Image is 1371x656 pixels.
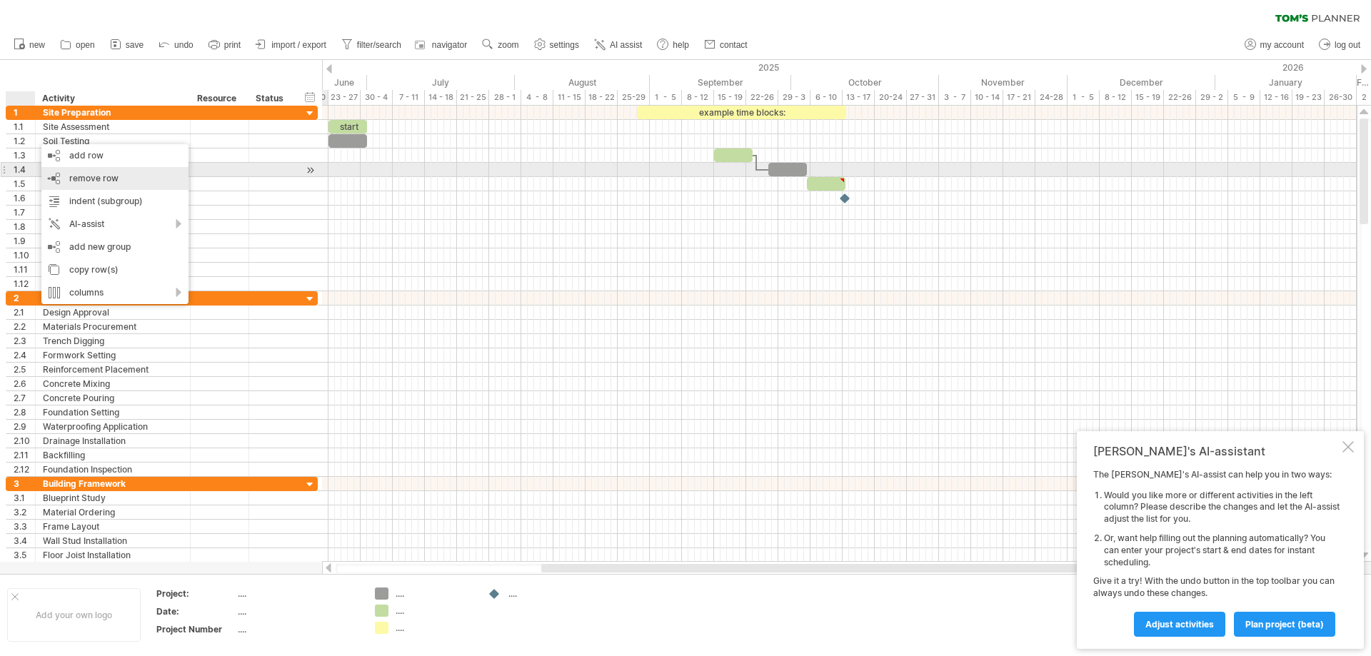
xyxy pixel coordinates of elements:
div: 1.12 [14,277,35,291]
div: 29 - 3 [778,90,810,105]
div: 1 - 5 [650,90,682,105]
div: 1 - 5 [1068,90,1100,105]
div: 1.11 [14,263,35,276]
div: October 2025 [791,75,939,90]
div: start [328,120,367,133]
div: December 2025 [1068,75,1215,90]
span: save [126,40,144,50]
div: 22-26 [1164,90,1196,105]
div: 12 - 16 [1260,90,1292,105]
div: 3.2 [14,505,35,519]
div: copy row(s) [41,258,189,281]
div: September 2025 [650,75,791,90]
div: Project: [156,587,235,600]
span: open [76,40,95,50]
div: Status [256,91,287,106]
div: 3.3 [14,520,35,533]
div: 28 - 1 [489,90,521,105]
div: Trench Digging [43,334,183,348]
div: add row [41,144,189,167]
div: .... [238,587,358,600]
div: AI-assist [41,213,189,236]
span: new [29,40,45,50]
a: import / export [252,36,331,54]
div: 18 - 22 [586,90,618,105]
div: 25-29 [618,90,650,105]
div: 8 - 12 [1100,90,1132,105]
div: 15 - 19 [714,90,746,105]
div: 2.9 [14,420,35,433]
div: 22-26 [746,90,778,105]
div: Soil Testing [43,134,183,148]
span: import / export [271,40,326,50]
div: Wall Stud Installation [43,534,183,547]
span: zoom [498,40,518,50]
li: Would you like more or different activities in the left column? Please describe the changes and l... [1104,490,1340,525]
a: AI assist [591,36,646,54]
div: 1.3 [14,148,35,162]
div: .... [238,605,358,617]
div: Concrete Pouring [43,391,183,405]
span: plan project (beta) [1245,619,1324,630]
span: settings [550,40,579,50]
span: filter/search [357,40,401,50]
div: Materials Procurement [43,320,183,333]
div: 27 - 31 [907,90,939,105]
div: 2.1 [14,306,35,319]
div: 7 - 11 [393,90,425,105]
div: Concrete Mixing [43,377,183,390]
div: Design Approval [43,306,183,319]
div: [PERSON_NAME]'s AI-assistant [1093,444,1340,458]
div: 15 - 19 [1132,90,1164,105]
div: Backfilling [43,448,183,462]
a: settings [531,36,583,54]
span: remove row [69,173,119,183]
div: Add your own logo [7,588,141,642]
div: columns [41,281,189,304]
div: 3.5 [14,548,35,562]
div: Resource [197,91,241,106]
div: .... [396,622,473,634]
a: log out [1315,36,1365,54]
div: 1 [14,106,35,119]
div: 4 - 8 [521,90,553,105]
a: Adjust activities [1134,612,1225,637]
div: 2 [14,291,35,305]
div: 8 - 12 [682,90,714,105]
div: November 2025 [939,75,1068,90]
a: open [56,36,99,54]
a: contact [700,36,752,54]
div: .... [396,605,473,617]
div: 1.6 [14,191,35,205]
div: Site Assessment [43,120,183,133]
div: Reinforcement Placement [43,363,183,376]
div: 1.7 [14,206,35,219]
div: 2.8 [14,405,35,419]
span: print [224,40,241,50]
div: 20-24 [875,90,907,105]
div: Activity [42,91,182,106]
div: 5 - 9 [1228,90,1260,105]
div: Foundation Inspection [43,463,183,476]
div: 2.7 [14,391,35,405]
div: 1.1 [14,120,35,133]
div: 1.2 [14,134,35,148]
div: 21 - 25 [457,90,489,105]
span: navigator [432,40,467,50]
div: example time blocks: [637,106,846,119]
a: help [653,36,693,54]
a: print [205,36,245,54]
div: 30 - 4 [361,90,393,105]
a: save [106,36,148,54]
div: 1.8 [14,220,35,233]
div: 3 - 7 [939,90,971,105]
a: plan project (beta) [1234,612,1335,637]
a: navigator [413,36,471,54]
div: scroll to activity [303,163,317,178]
span: log out [1335,40,1360,50]
div: 2.6 [14,377,35,390]
a: my account [1241,36,1308,54]
div: 1.4 [14,163,35,176]
a: new [10,36,49,54]
div: add new group [41,236,189,258]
